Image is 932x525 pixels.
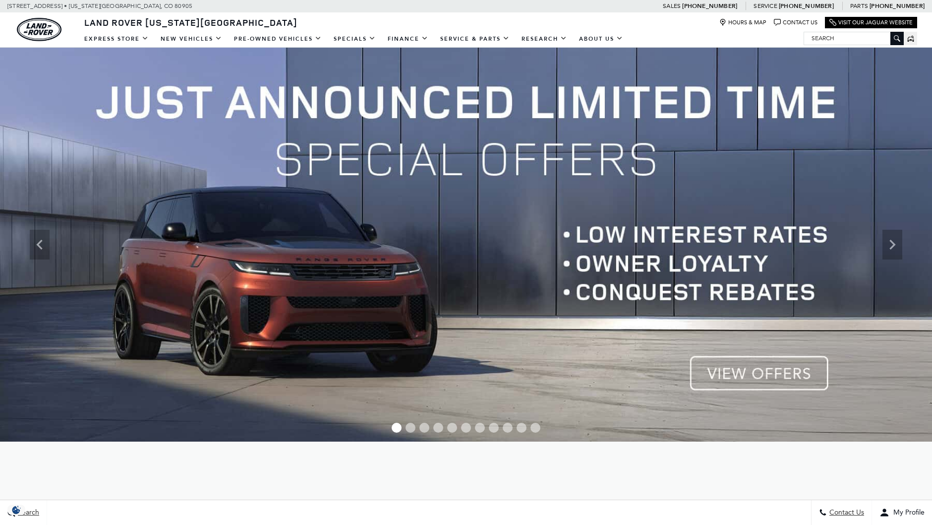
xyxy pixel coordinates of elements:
span: Go to slide 2 [406,423,415,433]
a: [STREET_ADDRESS] • [US_STATE][GEOGRAPHIC_DATA], CO 80905 [7,2,192,9]
section: Click to Open Cookie Consent Modal [5,505,28,515]
input: Search [804,32,903,44]
span: Go to slide 7 [475,423,485,433]
span: Go to slide 10 [517,423,526,433]
button: Open user profile menu [872,500,932,525]
a: Pre-Owned Vehicles [228,30,328,48]
a: Visit Our Jaguar Website [829,19,913,26]
span: Go to slide 9 [503,423,513,433]
span: Go to slide 6 [461,423,471,433]
a: New Vehicles [155,30,228,48]
a: EXPRESS STORE [78,30,155,48]
span: Go to slide 1 [392,423,402,433]
a: Research [516,30,573,48]
a: Specials [328,30,382,48]
a: Contact Us [774,19,817,26]
span: My Profile [889,509,925,517]
a: Hours & Map [719,19,766,26]
a: [PHONE_NUMBER] [870,2,925,10]
span: Go to slide 4 [433,423,443,433]
a: land-rover [17,18,61,41]
a: Finance [382,30,434,48]
img: Land Rover [17,18,61,41]
a: [PHONE_NUMBER] [682,2,737,10]
span: Go to slide 8 [489,423,499,433]
span: Land Rover [US_STATE][GEOGRAPHIC_DATA] [84,16,297,28]
nav: Main Navigation [78,30,629,48]
span: Sales [663,2,681,9]
span: Go to slide 3 [419,423,429,433]
div: Previous [30,230,50,260]
div: Next [882,230,902,260]
span: Service [754,2,777,9]
span: Go to slide 5 [447,423,457,433]
span: Go to slide 11 [530,423,540,433]
img: Opt-Out Icon [5,505,28,515]
a: About Us [573,30,629,48]
a: Service & Parts [434,30,516,48]
span: Contact Us [827,509,864,517]
a: Land Rover [US_STATE][GEOGRAPHIC_DATA] [78,16,303,28]
a: [PHONE_NUMBER] [779,2,834,10]
span: Parts [850,2,868,9]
